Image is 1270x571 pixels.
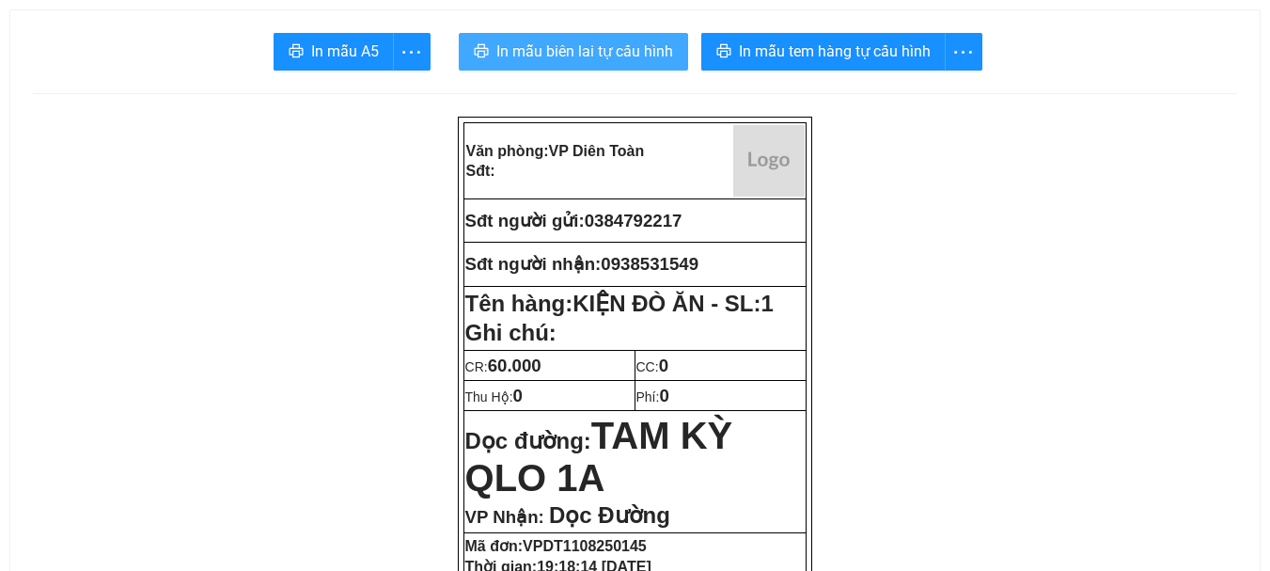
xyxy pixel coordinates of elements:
span: KIỆN ĐÒ ĂN - SL: [572,291,774,316]
span: 0 [659,386,668,405]
span: Phí: [636,389,669,404]
span: In mẫu biên lai tự cấu hình [496,40,673,63]
span: TAM KỲ QLO 1A [465,415,733,499]
button: more [945,33,982,71]
span: 0938531549 [601,254,698,274]
button: printerIn mẫu biên lai tự cấu hình [459,33,688,71]
span: printer [716,43,731,61]
span: printer [474,43,489,61]
span: printer [289,43,304,61]
span: 0 [659,356,668,375]
strong: Sđt người nhận: [465,254,602,274]
span: VP Nhận: [465,507,544,527]
button: printerIn mẫu A5 [274,33,394,71]
span: more [946,40,981,64]
button: more [393,33,431,71]
span: In mẫu A5 [311,40,379,63]
span: 1 [761,291,774,316]
strong: Dọc đường: [465,428,733,496]
span: VP Diên Toàn [549,143,645,159]
span: Thu Hộ: [465,389,523,404]
span: 60.000 [488,356,541,375]
strong: Sđt: [466,163,495,179]
span: Ghi chú: [465,320,557,345]
span: 0384792217 [585,211,682,230]
span: In mẫu tem hàng tự cấu hình [739,40,931,63]
button: printerIn mẫu tem hàng tự cấu hình [701,33,946,71]
img: logo [733,125,805,197]
span: VPDT1108250145 [523,538,647,554]
span: CC: [636,359,669,374]
span: Dọc Đường [549,502,670,528]
span: 0 [513,386,523,405]
span: more [394,40,430,64]
strong: Tên hàng: [465,291,774,316]
strong: Văn phòng: [466,143,645,159]
strong: Mã đơn: [465,538,647,554]
span: CR: [465,359,541,374]
strong: Sđt người gửi: [465,211,585,230]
